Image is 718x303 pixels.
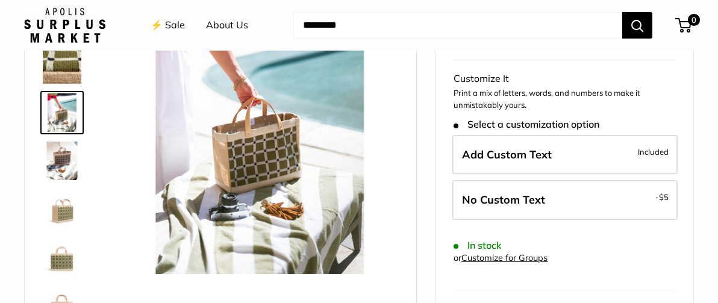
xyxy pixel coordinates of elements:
span: Add Custom Text [462,148,552,161]
span: 0 [688,14,700,26]
a: Customize for Groups [461,252,548,263]
img: Petite Market Bag in Chenille Window Sage [43,190,81,228]
a: About Us [206,16,248,34]
a: Petite Market Bag in Chenille Window Sage [40,43,84,86]
span: - [655,190,669,204]
p: Print a mix of letters, words, and numbers to make it unmistakably yours. [454,87,675,111]
a: Petite Market Bag in Chenille Window Sage [40,236,84,279]
input: Search... [293,12,622,39]
img: Petite Market Bag in Chenille Window Sage [43,93,81,132]
span: In stock [454,240,501,251]
span: No Custom Text [462,193,545,207]
img: Petite Market Bag in Chenille Window Sage [43,142,81,180]
a: Petite Market Bag in Chenille Window Sage [40,139,84,183]
span: Included [638,145,669,159]
a: ⚡️ Sale [151,16,185,34]
button: Search [622,12,652,39]
span: Select a customization option [454,119,599,130]
img: Apolis: Surplus Market [24,8,105,43]
a: Petite Market Bag in Chenille Window Sage [40,187,84,231]
div: Customize It [454,70,675,88]
a: Petite Market Bag in Chenille Window Sage [40,91,84,134]
img: Petite Market Bag in Chenille Window Sage [43,238,81,276]
a: 0 [676,18,691,33]
img: Petite Market Bag in Chenille Window Sage [43,45,81,84]
label: Leave Blank [452,180,678,220]
div: or [454,250,548,266]
label: Add Custom Text [452,135,678,175]
span: $5 [659,192,669,202]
